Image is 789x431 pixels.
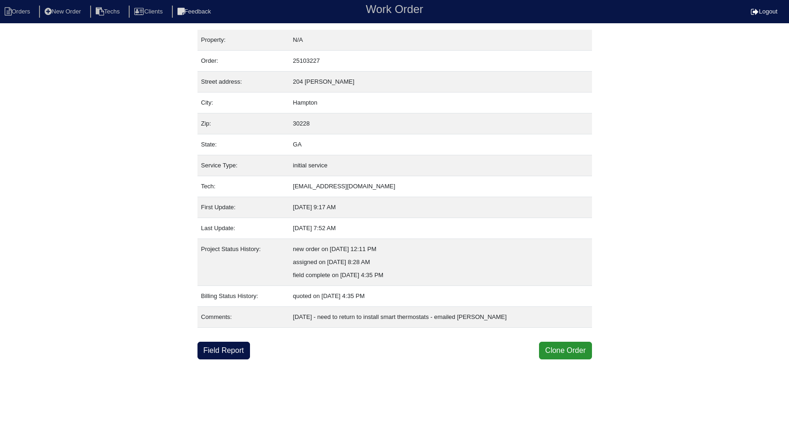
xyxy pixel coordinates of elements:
div: new order on [DATE] 12:11 PM [293,243,588,256]
td: 204 [PERSON_NAME] [289,72,592,93]
div: quoted on [DATE] 4:35 PM [293,290,588,303]
a: New Order [39,8,88,15]
div: assigned on [DATE] 8:28 AM [293,256,588,269]
a: Field Report [197,342,250,359]
li: Clients [129,6,170,18]
td: N/A [289,30,592,51]
li: New Order [39,6,88,18]
a: Clients [129,8,170,15]
td: initial service [289,155,592,176]
td: Hampton [289,93,592,113]
div: field complete on [DATE] 4:35 PM [293,269,588,282]
td: Zip: [197,113,289,134]
td: City: [197,93,289,113]
td: Street address: [197,72,289,93]
td: First Update: [197,197,289,218]
li: Techs [90,6,127,18]
td: GA [289,134,592,155]
td: Property: [197,30,289,51]
td: 30228 [289,113,592,134]
td: State: [197,134,289,155]
td: Order: [197,51,289,72]
td: [DATE] 7:52 AM [289,218,592,239]
button: Clone Order [539,342,592,359]
td: Billing Status History: [197,286,289,307]
td: [EMAIL_ADDRESS][DOMAIN_NAME] [289,176,592,197]
li: Feedback [172,6,218,18]
td: Comments: [197,307,289,328]
a: Logout [751,8,777,15]
a: Techs [90,8,127,15]
td: [DATE] 9:17 AM [289,197,592,218]
td: Last Update: [197,218,289,239]
td: [DATE] - need to return to install smart thermostats - emailed [PERSON_NAME] [289,307,592,328]
td: Service Type: [197,155,289,176]
td: Project Status History: [197,239,289,286]
td: Tech: [197,176,289,197]
td: 25103227 [289,51,592,72]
